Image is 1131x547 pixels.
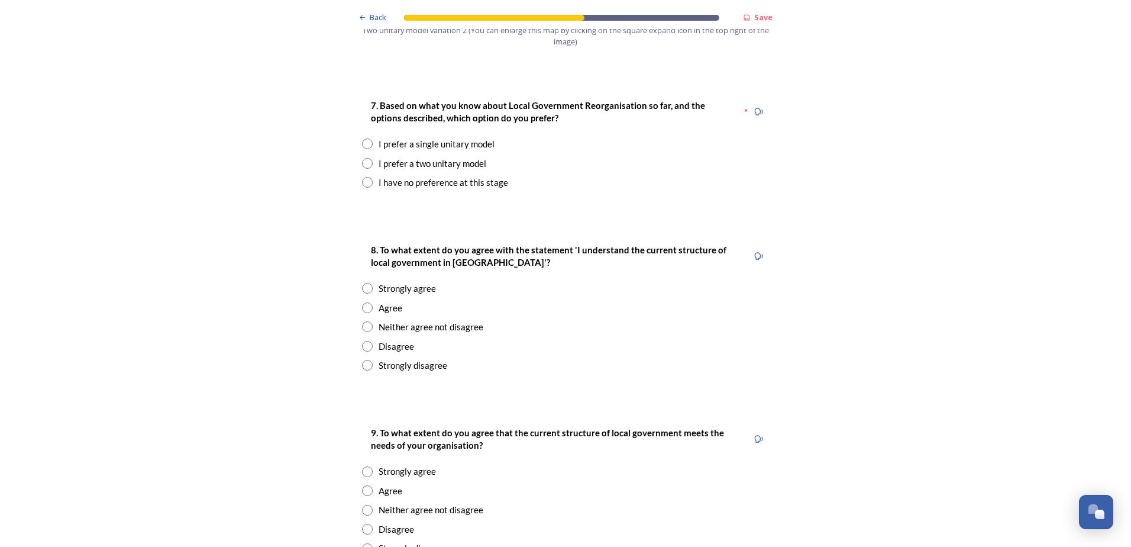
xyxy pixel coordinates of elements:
div: I have no preference at this stage [379,176,508,189]
div: Disagree [379,340,414,353]
strong: Save [754,12,773,22]
strong: 9. To what extent do you agree that the current structure of local government meets the needs of ... [371,427,726,451]
span: Back [370,12,386,23]
div: Agree [379,301,402,315]
span: Two unitary model variation 2 (You can enlarge this map by clicking on the square expand icon in ... [361,25,770,47]
div: Strongly disagree [379,359,447,372]
button: Open Chat [1079,495,1113,529]
div: Strongly agree [379,465,436,478]
div: Disagree [379,523,414,536]
div: Agree [379,484,402,498]
div: I prefer a single unitary model [379,137,495,151]
strong: 8. To what extent do you agree with the statement 'I understand the current structure of local go... [371,244,728,268]
div: Strongly agree [379,282,436,295]
div: Neither agree not disagree [379,320,483,334]
strong: 7. Based on what you know about Local Government Reorganisation so far, and the options described... [371,100,707,123]
div: Neither agree not disagree [379,503,483,517]
div: I prefer a two unitary model [379,157,486,170]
